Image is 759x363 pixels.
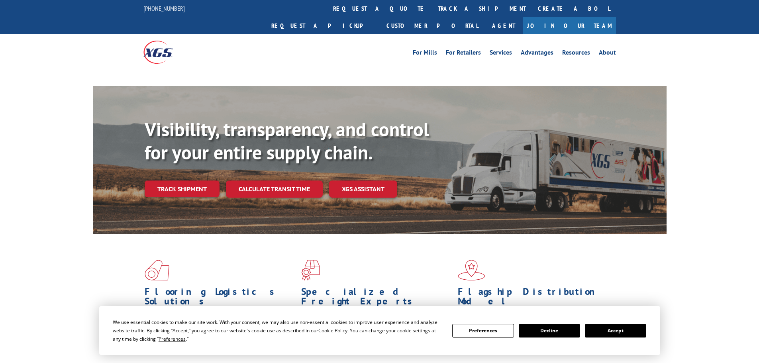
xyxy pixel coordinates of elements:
[519,324,580,337] button: Decline
[145,181,220,197] a: Track shipment
[301,287,452,310] h1: Specialized Freight Experts
[145,260,169,281] img: xgs-icon-total-supply-chain-intelligence-red
[446,49,481,58] a: For Retailers
[145,117,429,165] b: Visibility, transparency, and control for your entire supply chain.
[99,306,660,355] div: Cookie Consent Prompt
[458,260,485,281] img: xgs-icon-flagship-distribution-model-red
[265,17,380,34] a: Request a pickup
[143,4,185,12] a: [PHONE_NUMBER]
[599,49,616,58] a: About
[413,49,437,58] a: For Mills
[490,49,512,58] a: Services
[329,181,397,198] a: XGS ASSISTANT
[452,324,514,337] button: Preferences
[145,287,295,310] h1: Flooring Logistics Solutions
[380,17,484,34] a: Customer Portal
[458,287,608,310] h1: Flagship Distribution Model
[484,17,523,34] a: Agent
[523,17,616,34] a: Join Our Team
[585,324,646,337] button: Accept
[159,336,186,342] span: Preferences
[113,318,443,343] div: We use essential cookies to make our site work. With your consent, we may also use non-essential ...
[301,260,320,281] img: xgs-icon-focused-on-flooring-red
[226,181,323,198] a: Calculate transit time
[318,327,347,334] span: Cookie Policy
[562,49,590,58] a: Resources
[521,49,553,58] a: Advantages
